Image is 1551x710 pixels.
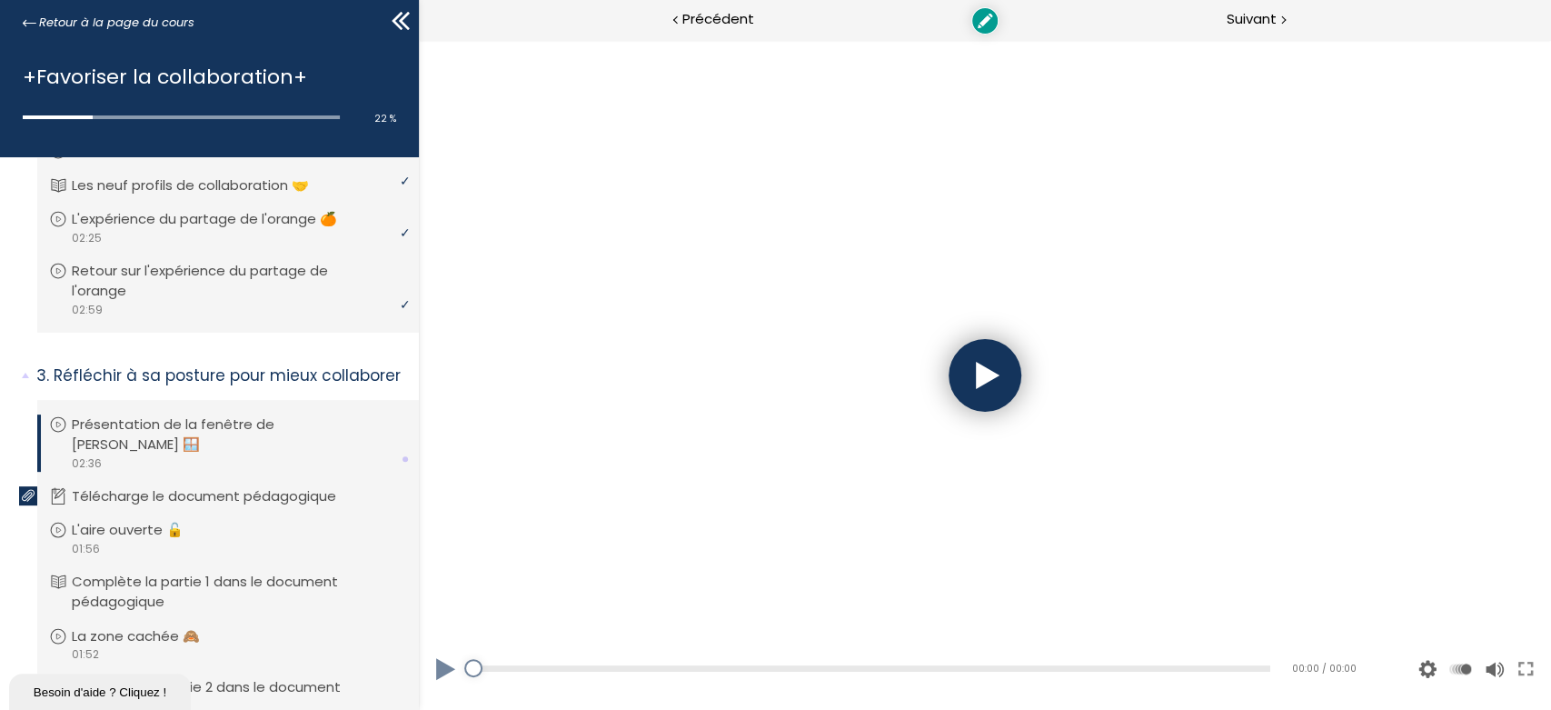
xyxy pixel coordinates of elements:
[71,646,99,663] span: 01:52
[1028,604,1055,655] button: Play back rate
[23,13,194,33] a: Retour à la page du cours
[36,365,405,387] p: Réfléchir à sa posture pour mieux collaborer
[72,261,403,301] p: Retour sur l'expérience du partage de l'orange
[71,302,103,318] span: 02:59
[9,670,194,710] iframe: chat widget
[1060,604,1088,655] button: Volume
[72,626,227,646] p: La zone cachée 🙈
[72,486,363,506] p: Télécharge le document pédagogique
[374,112,396,125] span: 22 %
[71,230,102,246] span: 02:25
[39,13,194,33] span: Retour à la page du cours
[71,541,100,557] span: 01:56
[36,365,49,387] span: 3.
[71,455,102,472] span: 02:36
[682,8,754,31] span: Précédent
[72,572,403,612] p: Complète la partie 1 dans le document pédagogique
[1227,8,1277,31] span: Suivant
[868,621,938,636] div: 00:00 / 00:00
[995,604,1022,655] button: Video quality
[72,415,403,455] p: Présentation de la fenêtre de [PERSON_NAME] 🪟
[72,209,364,229] p: L'expérience du partage de l'orange 🍊
[23,61,387,93] h1: +Favoriser la collaboration+
[72,175,336,195] p: Les neuf profils de collaboration 🤝
[1025,604,1058,655] div: Modifier la vitesse de lecture
[72,520,211,540] p: L'aire ouverte 🔓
